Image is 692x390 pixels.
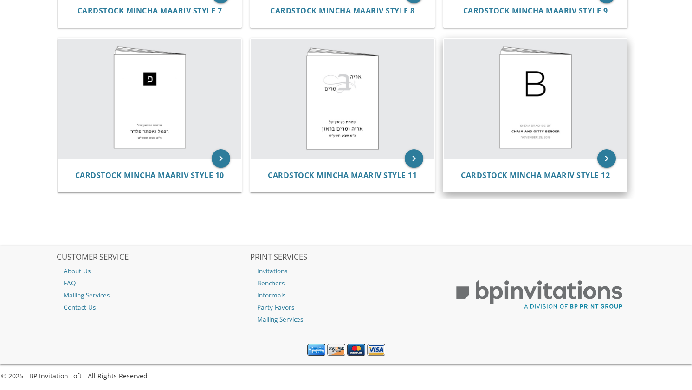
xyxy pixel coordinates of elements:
[307,344,325,356] img: American Express
[57,253,249,262] h2: CUSTOMER SERVICE
[461,171,610,180] a: Cardstock Mincha Maariv Style 12
[270,7,415,15] a: Cardstock Mincha Maariv Style 8
[78,6,222,16] span: Cardstock Mincha Maariv Style 7
[250,313,442,325] a: Mailing Services
[58,39,242,159] img: Cardstock Mincha Maariv Style 10
[461,170,610,180] span: Cardstock Mincha Maariv Style 12
[250,301,442,313] a: Party Favors
[463,7,608,15] a: Cardstock Mincha Maariv Style 9
[57,289,249,301] a: Mailing Services
[444,39,627,159] img: Cardstock Mincha Maariv Style 12
[463,6,608,16] span: Cardstock Mincha Maariv Style 9
[75,170,224,180] span: Cardstock Mincha Maariv Style 10
[251,39,434,159] img: Cardstock Mincha Maariv Style 11
[250,289,442,301] a: Informals
[250,253,442,262] h2: PRINT SERVICES
[75,171,224,180] a: Cardstock Mincha Maariv Style 10
[268,170,417,180] span: Cardstock Mincha Maariv Style 11
[268,171,417,180] a: Cardstock Mincha Maariv Style 11
[443,271,635,318] img: BP Print Group
[78,7,222,15] a: Cardstock Mincha Maariv Style 7
[57,277,249,289] a: FAQ
[57,301,249,313] a: Contact Us
[347,344,365,356] img: MasterCard
[250,265,442,277] a: Invitations
[270,6,415,16] span: Cardstock Mincha Maariv Style 8
[250,277,442,289] a: Benchers
[367,344,385,356] img: Visa
[405,149,423,168] a: keyboard_arrow_right
[597,149,616,168] a: keyboard_arrow_right
[57,265,249,277] a: About Us
[327,344,345,356] img: Discover
[212,149,230,168] a: keyboard_arrow_right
